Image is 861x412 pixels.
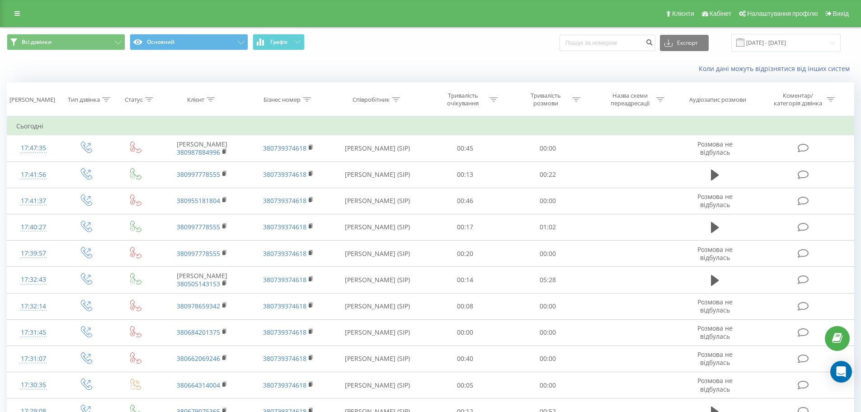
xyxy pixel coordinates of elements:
td: [PERSON_NAME] (SIP) [331,293,424,319]
div: Тип дзвінка [68,96,100,104]
td: [PERSON_NAME] (SIP) [331,135,424,161]
div: Співробітник [353,96,390,104]
span: Графік [270,39,288,45]
span: Розмова не відбулась [697,245,733,262]
span: Кабінет [710,10,732,17]
div: Тривалість очікування [439,92,487,107]
a: 380739374618 [263,170,306,179]
a: 380739374618 [263,144,306,152]
td: 00:40 [424,346,507,372]
td: 00:00 [507,241,589,267]
div: Статус [125,96,143,104]
td: 00:00 [507,188,589,214]
a: 380662069246 [177,354,220,363]
td: 00:17 [424,214,507,240]
a: 380739374618 [263,223,306,231]
td: [PERSON_NAME] (SIP) [331,319,424,346]
td: Сьогодні [7,117,854,135]
td: [PERSON_NAME] (SIP) [331,214,424,240]
div: 17:47:35 [16,139,51,157]
span: Розмова не відбулась [697,140,733,156]
td: [PERSON_NAME] [159,135,245,161]
span: Вихід [833,10,849,17]
a: 380955181804 [177,196,220,205]
td: 00:13 [424,161,507,188]
span: Розмова не відбулась [697,192,733,209]
button: Основний [130,34,248,50]
div: Клієнт [187,96,204,104]
span: Всі дзвінки [22,38,52,46]
td: 00:20 [424,241,507,267]
td: [PERSON_NAME] (SIP) [331,241,424,267]
button: Всі дзвінки [7,34,125,50]
a: 380739374618 [263,249,306,258]
div: 17:30:35 [16,376,51,394]
span: Розмова не відбулась [697,350,733,367]
div: 17:41:56 [16,166,51,184]
td: [PERSON_NAME] [159,267,245,293]
button: Графік [253,34,305,50]
td: 00:22 [507,161,589,188]
a: Коли дані можуть відрізнятися вiд інших систем [699,64,854,73]
span: Розмова не відбулась [697,376,733,393]
div: Бізнес номер [263,96,301,104]
span: Клієнти [672,10,694,17]
td: [PERSON_NAME] (SIP) [331,372,424,398]
div: 17:31:07 [16,350,51,368]
a: 380684201375 [177,328,220,336]
a: 380739374618 [263,302,306,310]
a: 380664314004 [177,381,220,389]
a: 380739374618 [263,328,306,336]
td: 01:02 [507,214,589,240]
a: 380987884996 [177,148,220,156]
div: 17:41:37 [16,192,51,210]
td: 00:00 [507,372,589,398]
input: Пошук за номером [560,35,655,51]
div: Коментар/категорія дзвінка [772,92,824,107]
td: [PERSON_NAME] (SIP) [331,346,424,372]
td: 05:28 [507,267,589,293]
td: 00:45 [424,135,507,161]
div: 17:32:14 [16,298,51,315]
div: 17:40:27 [16,218,51,236]
a: 380739374618 [263,354,306,363]
td: 00:08 [424,293,507,319]
span: Налаштування профілю [747,10,818,17]
div: 17:31:45 [16,324,51,341]
a: 380997778555 [177,249,220,258]
a: 380997778555 [177,170,220,179]
div: Open Intercom Messenger [830,361,852,383]
div: 17:39:57 [16,245,51,262]
button: Експорт [660,35,709,51]
td: 00:14 [424,267,507,293]
span: Розмова не відбулась [697,298,733,314]
a: 380978659342 [177,302,220,310]
td: [PERSON_NAME] (SIP) [331,188,424,214]
td: 00:00 [507,135,589,161]
td: [PERSON_NAME] (SIP) [331,267,424,293]
div: Назва схеми переадресації [606,92,654,107]
td: 00:00 [507,293,589,319]
a: 380997778555 [177,223,220,231]
td: 00:00 [424,319,507,346]
a: 380505143153 [177,279,220,288]
a: 380739374618 [263,381,306,389]
a: 380739374618 [263,275,306,284]
div: Тривалість розмови [522,92,570,107]
span: Розмова не відбулась [697,324,733,341]
td: 00:46 [424,188,507,214]
div: Аудіозапис розмови [689,96,746,104]
div: 17:32:43 [16,271,51,289]
div: [PERSON_NAME] [9,96,55,104]
td: 00:00 [507,346,589,372]
a: 380739374618 [263,196,306,205]
td: 00:00 [507,319,589,346]
td: 00:05 [424,372,507,398]
td: [PERSON_NAME] (SIP) [331,161,424,188]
